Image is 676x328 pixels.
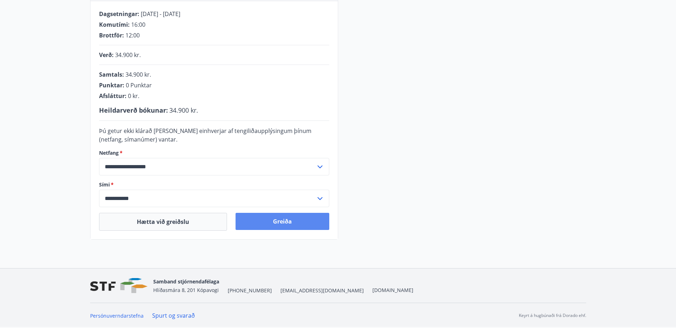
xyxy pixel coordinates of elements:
[99,149,329,157] label: Netfang
[99,127,311,143] span: Þú getur ekki klárað [PERSON_NAME] einhverjar af tengiliðaupplýsingum þínum (netfang, símanúmer) ...
[99,213,227,231] button: Hætta við greiðslu
[141,10,180,18] span: [DATE] - [DATE]
[90,312,144,319] a: Persónuverndarstefna
[99,106,168,114] span: Heildarverð bókunar :
[99,92,127,100] span: Afsláttur :
[99,181,329,188] label: Sími
[99,81,124,89] span: Punktar :
[128,92,139,100] span: 0 kr.
[153,287,219,293] span: Hlíðasmára 8, 201 Kópavogi
[99,71,124,78] span: Samtals :
[99,21,130,29] span: Komutími :
[90,278,148,293] img: vjCaq2fThgY3EUYqSgpjEiBg6WP39ov69hlhuPVN.png
[125,31,140,39] span: 12:00
[153,278,219,285] span: Samband stjórnendafélaga
[228,287,272,294] span: [PHONE_NUMBER]
[126,81,152,89] span: 0 Punktar
[519,312,586,319] p: Keyrt á hugbúnaði frá Dorado ehf.
[125,71,151,78] span: 34.900 kr.
[152,312,195,319] a: Spurt og svarað
[99,51,114,59] span: Verð :
[372,287,413,293] a: [DOMAIN_NAME]
[280,287,364,294] span: [EMAIL_ADDRESS][DOMAIN_NAME]
[99,31,124,39] span: Brottför :
[115,51,141,59] span: 34.900 kr.
[131,21,145,29] span: 16:00
[99,10,139,18] span: Dagsetningar :
[169,106,198,114] span: 34.900 kr.
[236,213,329,230] button: Greiða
